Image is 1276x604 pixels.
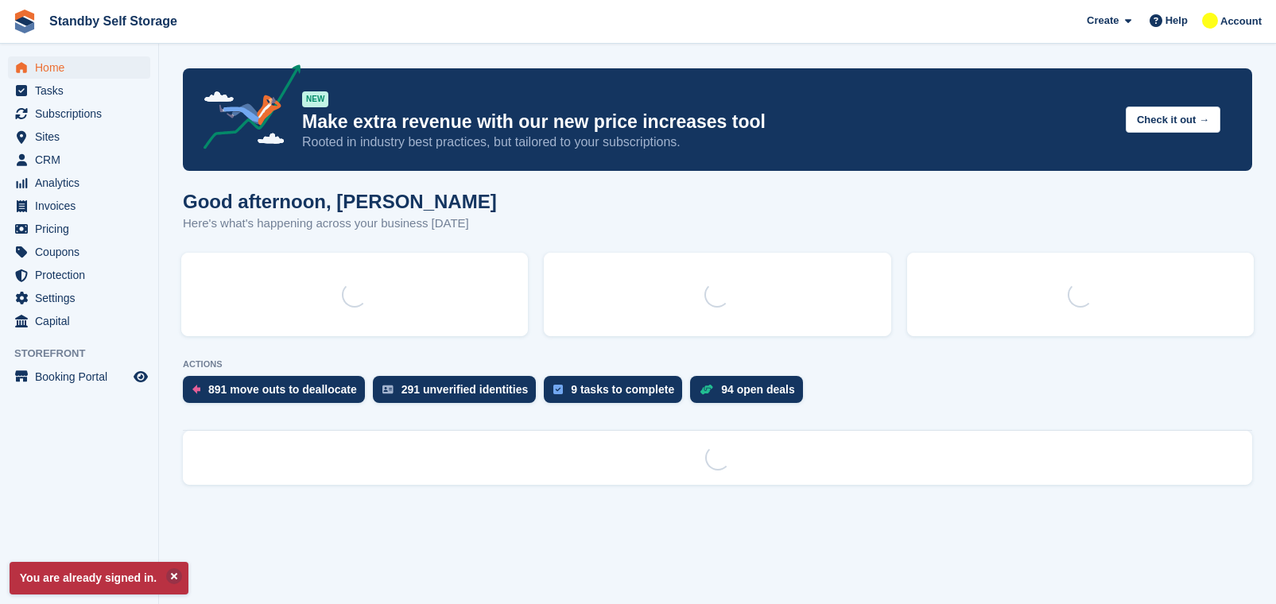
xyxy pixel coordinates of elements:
span: Coupons [35,241,130,263]
span: Storefront [14,346,158,362]
div: 94 open deals [721,383,795,396]
span: Help [1165,13,1188,29]
span: CRM [35,149,130,171]
span: Pricing [35,218,130,240]
a: menu [8,149,150,171]
img: price-adjustments-announcement-icon-8257ccfd72463d97f412b2fc003d46551f7dbcb40ab6d574587a9cd5c0d94... [190,64,301,155]
img: Glenn Fisher [1202,13,1218,29]
span: Account [1220,14,1262,29]
button: Check it out → [1126,106,1220,133]
h1: Good afternoon, [PERSON_NAME] [183,191,497,212]
a: Preview store [131,367,150,386]
a: menu [8,241,150,263]
a: 291 unverified identities [373,376,545,411]
a: menu [8,366,150,388]
a: menu [8,56,150,79]
span: Capital [35,310,130,332]
span: Home [35,56,130,79]
p: You are already signed in. [10,562,188,594]
a: 891 move outs to deallocate [183,376,373,411]
div: 291 unverified identities [401,383,529,396]
a: menu [8,218,150,240]
div: 891 move outs to deallocate [208,383,357,396]
span: Create [1087,13,1119,29]
img: verify_identity-adf6edd0f0f0b5bbfe63781bf79b02c33cf7c696d77639b501bdc392416b5a36.svg [382,385,394,394]
a: menu [8,264,150,286]
p: Make extra revenue with our new price increases tool [302,110,1113,134]
a: menu [8,172,150,194]
a: menu [8,126,150,148]
span: Subscriptions [35,103,130,125]
span: Invoices [35,195,130,217]
p: ACTIONS [183,359,1252,370]
a: menu [8,103,150,125]
p: Here's what's happening across your business [DATE] [183,215,497,233]
img: move_outs_to_deallocate_icon-f764333ba52eb49d3ac5e1228854f67142a1ed5810a6f6cc68b1a99e826820c5.svg [192,385,200,394]
a: menu [8,287,150,309]
p: Rooted in industry best practices, but tailored to your subscriptions. [302,134,1113,151]
div: 9 tasks to complete [571,383,674,396]
img: deal-1b604bf984904fb50ccaf53a9ad4b4a5d6e5aea283cecdc64d6e3604feb123c2.svg [700,384,713,395]
img: stora-icon-8386f47178a22dfd0bd8f6a31ec36ba5ce8667c1dd55bd0f319d3a0aa187defe.svg [13,10,37,33]
span: Protection [35,264,130,286]
a: menu [8,310,150,332]
span: Sites [35,126,130,148]
img: task-75834270c22a3079a89374b754ae025e5fb1db73e45f91037f5363f120a921f8.svg [553,385,563,394]
a: Standby Self Storage [43,8,184,34]
span: Tasks [35,79,130,102]
a: 9 tasks to complete [544,376,690,411]
a: menu [8,79,150,102]
span: Settings [35,287,130,309]
a: 94 open deals [690,376,811,411]
span: Analytics [35,172,130,194]
div: NEW [302,91,328,107]
a: menu [8,195,150,217]
span: Booking Portal [35,366,130,388]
